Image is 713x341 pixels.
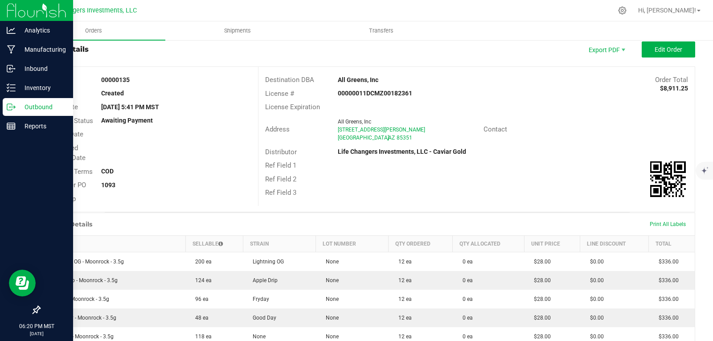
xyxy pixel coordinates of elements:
span: [STREET_ADDRESS][PERSON_NAME] [338,127,425,133]
span: 48 ea [191,315,209,321]
p: Inventory [16,82,69,93]
span: Destination DBA [265,76,314,84]
p: [DATE] [4,330,69,337]
span: 12 ea [394,277,412,283]
div: Manage settings [617,6,628,15]
span: Good Day - Moonrock - 3.5g [45,315,116,321]
th: Item [40,236,186,252]
span: 12 ea [394,296,412,302]
p: 06:20 PM MST [4,322,69,330]
th: Unit Price [524,236,580,252]
span: 12 ea [394,259,412,265]
p: Reports [16,121,69,131]
span: Fryday - Moonrock - 3.5g [45,296,109,302]
span: $336.00 [654,333,679,340]
span: Shipments [212,27,263,35]
span: Transfers [357,27,406,35]
th: Sellable [185,236,243,252]
strong: 00000135 [101,76,130,83]
span: , [387,135,388,141]
inline-svg: Analytics [7,26,16,35]
span: Fryday [248,296,269,302]
span: Orders [73,27,114,35]
a: Shipments [165,21,309,40]
span: 96 ea [191,296,209,302]
span: [GEOGRAPHIC_DATA] [338,135,389,141]
span: 85351 [397,135,412,141]
span: 0 ea [458,259,473,265]
span: None [248,333,266,340]
a: Orders [21,21,165,40]
span: None [321,315,339,321]
a: Transfers [309,21,453,40]
p: Manufacturing [16,44,69,55]
inline-svg: Inbound [7,64,16,73]
th: Line Discount [580,236,649,252]
span: $0.00 [586,277,604,283]
span: 12 ea [394,333,412,340]
strong: [DATE] 5:41 PM MST [101,103,159,111]
p: Inbound [16,63,69,74]
span: Address [265,125,290,133]
strong: $8,911.25 [660,85,688,92]
span: Contact [484,125,507,133]
inline-svg: Manufacturing [7,45,16,54]
button: Edit Order [642,41,695,58]
span: Ref Field 3 [265,189,296,197]
iframe: Resource center [9,270,36,296]
inline-svg: Reports [7,122,16,131]
th: Qty Ordered [389,236,453,252]
strong: 1093 [101,181,115,189]
span: None [321,259,339,265]
span: AZ [388,135,395,141]
span: License # [265,90,294,98]
span: Order Total [655,76,688,84]
span: Lightning OG - Moonrock - 3.5g [45,259,124,265]
strong: COD [101,168,114,175]
span: $28.00 [529,333,551,340]
span: Edit Order [655,46,682,53]
qrcode: 00000135 [650,161,686,197]
p: Analytics [16,25,69,36]
span: None [321,277,339,283]
img: Scan me! [650,161,686,197]
span: $28.00 [529,259,551,265]
span: $0.00 [586,296,604,302]
span: $28.00 [529,277,551,283]
span: Ref Field 2 [265,175,296,183]
inline-svg: Outbound [7,103,16,111]
span: Lightning OG [248,259,284,265]
span: Good Day [248,315,276,321]
span: Life Changers Investments, LLC [45,7,137,14]
span: Ice Wata - Moonrock - 3.5g [45,333,114,340]
span: None [321,333,339,340]
span: $0.00 [586,333,604,340]
span: Ref Field 1 [265,161,296,169]
strong: Created [101,90,124,97]
span: 0 ea [458,296,473,302]
span: $336.00 [654,259,679,265]
span: 124 ea [191,277,212,283]
th: Total [649,236,695,252]
th: Lot Number [316,236,389,252]
span: 118 ea [191,333,212,340]
span: None [321,296,339,302]
span: Hi, [PERSON_NAME]! [638,7,696,14]
th: Strain [243,236,316,252]
strong: All Greens, Inc [338,76,378,83]
span: All Greens, Inc [338,119,371,125]
span: 0 ea [458,333,473,340]
strong: 00000011DCMZ00182361 [338,90,412,97]
span: Distributor [265,148,297,156]
span: 200 ea [191,259,212,265]
span: 12 ea [394,315,412,321]
span: $336.00 [654,315,679,321]
span: Print All Labels [650,221,686,227]
inline-svg: Inventory [7,83,16,92]
span: $336.00 [654,277,679,283]
span: $336.00 [654,296,679,302]
span: Apple Drip - Moonrock - 3.5g [45,277,118,283]
li: Export PDF [579,41,633,58]
span: $28.00 [529,315,551,321]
